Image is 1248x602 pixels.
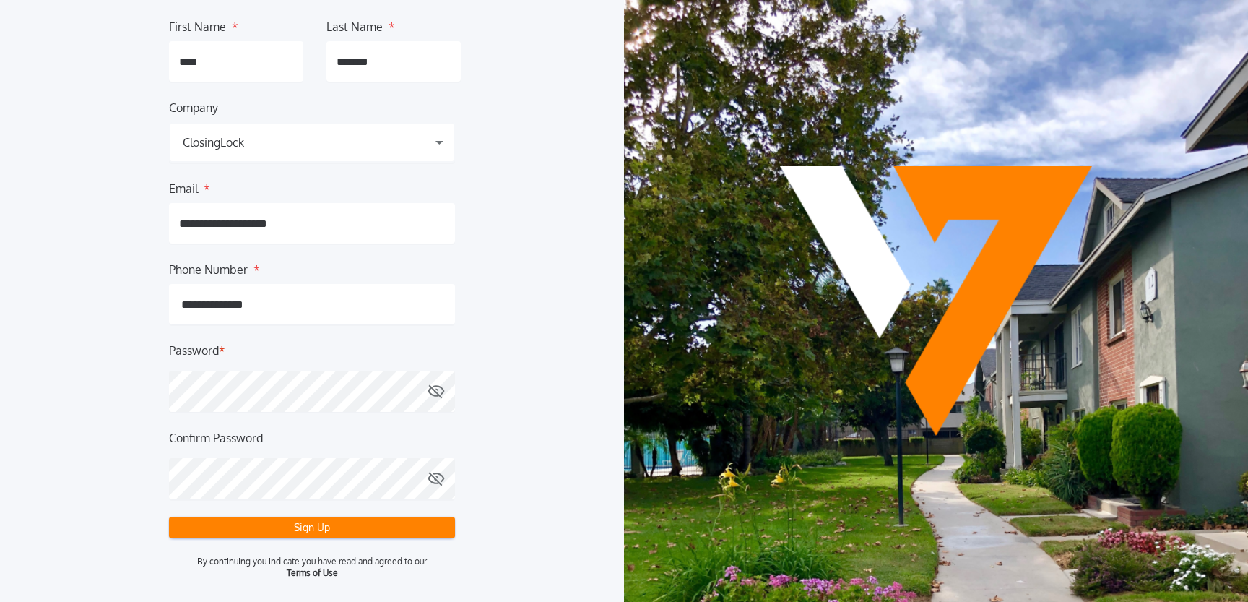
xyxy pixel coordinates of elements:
button: Sign Up [169,517,455,538]
label: Phone Number [169,261,248,272]
input: Password* [169,371,455,412]
label: First Name [169,18,226,30]
img: Payoff [780,166,1092,437]
p: By continuing you indicate you have read and agreed to our [197,556,427,567]
label: Password [169,342,219,359]
a: Terms of Use [197,567,427,579]
label: Email [169,180,198,192]
label: Company [169,99,218,111]
input: Confirm Password [169,458,455,499]
button: Confirm Password [428,458,445,499]
button: Password* [428,371,445,412]
h1: ClosingLock [183,134,244,151]
button: ClosingLock [169,122,455,163]
label: Last Name [326,18,383,30]
label: Confirm Password [169,429,263,447]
